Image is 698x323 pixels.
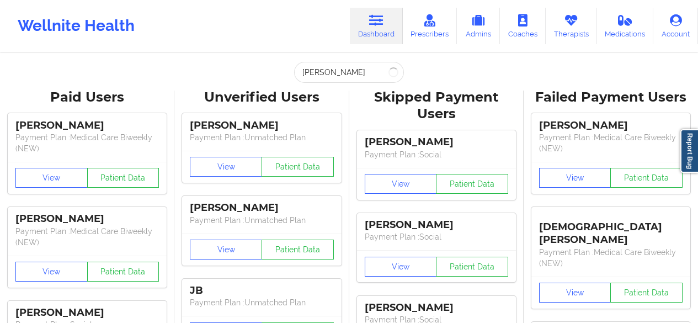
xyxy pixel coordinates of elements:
button: View [15,262,88,282]
p: Payment Plan : Medical Care Biweekly (NEW) [15,132,159,154]
button: Patient Data [436,257,508,277]
div: [PERSON_NAME] [365,136,508,149]
button: View [539,168,611,188]
button: Patient Data [610,168,683,188]
button: View [190,157,262,177]
div: [PERSON_NAME] [365,301,508,314]
button: View [365,257,437,277]
div: [PERSON_NAME] [15,119,159,132]
button: Patient Data [262,240,334,260]
div: Unverified Users [182,89,341,106]
button: Patient Data [610,283,683,303]
p: Payment Plan : Unmatched Plan [190,297,333,308]
a: Medications [597,8,654,44]
a: Coaches [500,8,546,44]
div: [PERSON_NAME] [15,213,159,225]
div: [PERSON_NAME] [539,119,683,132]
div: Skipped Payment Users [357,89,516,123]
button: View [15,168,88,188]
a: Prescribers [403,8,457,44]
div: JB [190,284,333,297]
div: Failed Payment Users [531,89,690,106]
div: [DEMOGRAPHIC_DATA][PERSON_NAME] [539,213,683,246]
p: Payment Plan : Social [365,231,508,242]
button: View [190,240,262,260]
button: Patient Data [87,168,159,188]
a: Account [653,8,698,44]
p: Payment Plan : Medical Care Biweekly (NEW) [15,226,159,248]
p: Payment Plan : Medical Care Biweekly (NEW) [539,247,683,269]
div: [PERSON_NAME] [190,119,333,132]
p: Payment Plan : Unmatched Plan [190,132,333,143]
div: [PERSON_NAME] [365,219,508,231]
p: Payment Plan : Medical Care Biweekly (NEW) [539,132,683,154]
button: Patient Data [262,157,334,177]
a: Admins [457,8,500,44]
button: View [539,283,611,303]
div: [PERSON_NAME] [190,202,333,214]
button: View [365,174,437,194]
p: Payment Plan : Social [365,149,508,160]
div: [PERSON_NAME] [15,306,159,319]
p: Payment Plan : Unmatched Plan [190,215,333,226]
button: Patient Data [87,262,159,282]
a: Dashboard [350,8,403,44]
button: Patient Data [436,174,508,194]
div: Paid Users [8,89,167,106]
a: Report Bug [680,129,698,173]
a: Therapists [546,8,597,44]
